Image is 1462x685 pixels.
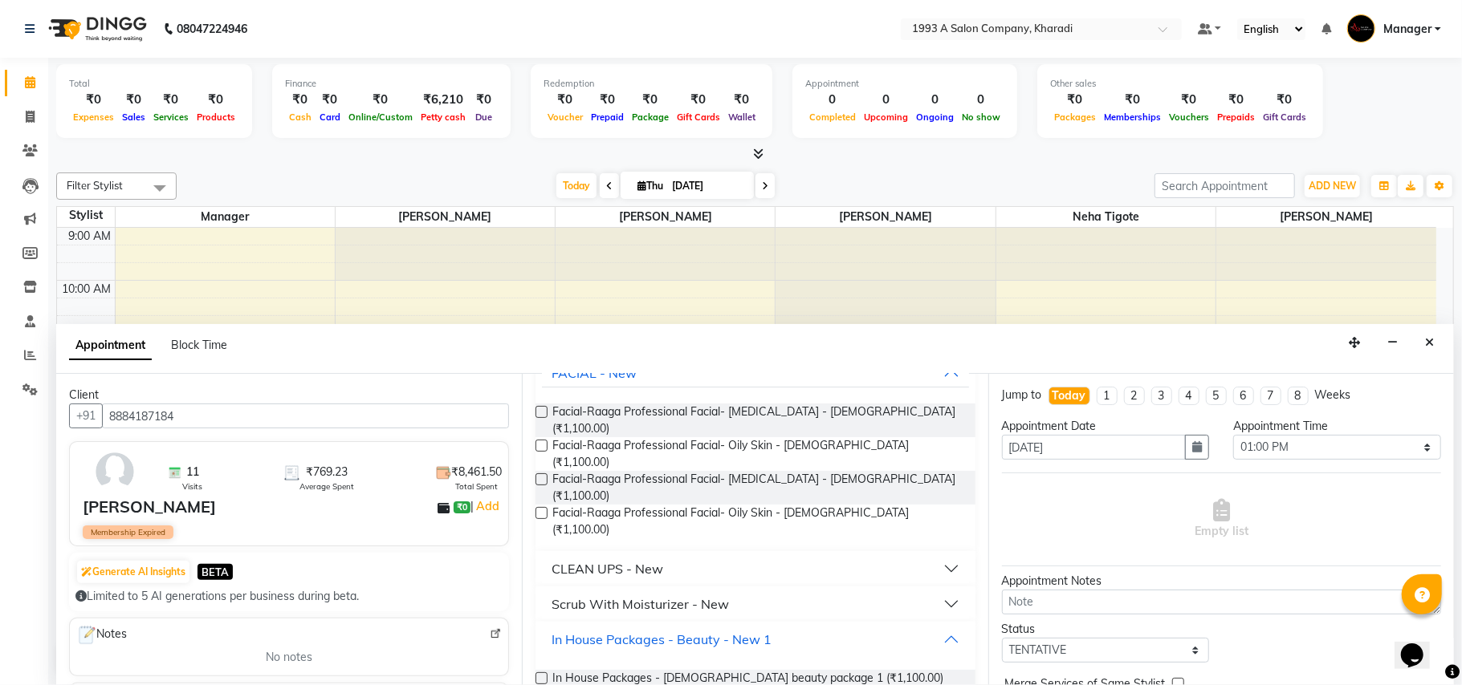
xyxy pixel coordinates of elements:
[193,91,239,109] div: ₹0
[1002,621,1210,638] div: Status
[724,91,760,109] div: ₹0
[59,281,115,298] div: 10:00 AM
[996,207,1216,227] span: Neha Tigote
[958,91,1004,109] div: 0
[552,594,729,614] div: Scrub With Moisturizer - New
[83,525,173,539] span: Membership Expired
[1213,91,1259,109] div: ₹0
[454,501,470,514] span: ₹0
[860,111,912,123] span: Upcoming
[1097,387,1118,405] li: 1
[552,403,962,437] span: Facial-Raaga Professional Facial- [MEDICAL_DATA] - [DEMOGRAPHIC_DATA] (₹1,100.00)
[544,77,760,91] div: Redemption
[285,111,316,123] span: Cash
[83,495,216,519] div: [PERSON_NAME]
[1315,387,1351,403] div: Weeks
[552,630,772,649] div: In House Packages - Beauty - New 1
[587,91,628,109] div: ₹0
[912,91,958,109] div: 0
[1100,91,1165,109] div: ₹0
[344,111,417,123] span: Online/Custom
[1216,207,1436,227] span: [PERSON_NAME]
[1259,111,1310,123] span: Gift Cards
[1233,418,1441,435] div: Appointment Time
[266,649,312,666] span: No notes
[673,91,724,109] div: ₹0
[116,207,335,227] span: Manager
[41,6,151,51] img: logo
[542,590,968,618] button: Scrub With Moisturizer - New
[69,403,103,428] button: +91
[299,480,354,492] span: Average Spent
[1347,14,1375,43] img: Manager
[1151,387,1172,405] li: 3
[336,207,555,227] span: [PERSON_NAME]
[544,111,587,123] span: Voucher
[118,111,149,123] span: Sales
[474,497,502,516] a: Add
[1002,573,1441,590] div: Appointment Notes
[544,91,587,109] div: ₹0
[1002,435,1187,460] input: yyyy-mm-dd
[1195,499,1248,540] span: Empty list
[69,91,118,109] div: ₹0
[1395,621,1446,669] iframe: chat widget
[1383,21,1431,38] span: Manager
[1050,91,1100,109] div: ₹0
[628,111,673,123] span: Package
[198,564,233,579] span: BETA
[1050,77,1310,91] div: Other sales
[471,111,496,123] span: Due
[316,111,344,123] span: Card
[1213,111,1259,123] span: Prepaids
[542,625,968,654] button: In House Packages - Beauty - New 1
[724,111,760,123] span: Wallet
[587,111,628,123] span: Prepaid
[177,6,247,51] b: 08047224946
[552,471,962,505] span: Facial-Raaga Professional Facial- [MEDICAL_DATA] - [DEMOGRAPHIC_DATA] (₹1,100.00)
[69,111,118,123] span: Expenses
[1053,387,1086,404] div: Today
[118,91,149,109] div: ₹0
[470,497,502,516] span: |
[776,207,995,227] span: [PERSON_NAME]
[149,111,193,123] span: Services
[186,464,199,480] span: 11
[285,77,498,91] div: Finance
[1165,111,1213,123] span: Vouchers
[667,174,747,198] input: 2025-09-04
[1309,180,1356,192] span: ADD NEW
[92,448,138,495] img: avatar
[633,180,667,192] span: Thu
[1155,173,1295,198] input: Search Appointment
[1002,418,1210,435] div: Appointment Date
[805,111,860,123] span: Completed
[552,559,663,578] div: CLEAN UPS - New
[451,464,502,480] span: ₹8,461.50
[67,179,123,192] span: Filter Stylist
[912,111,958,123] span: Ongoing
[556,173,597,198] span: Today
[69,77,239,91] div: Total
[102,403,509,428] input: Search by Name/Mobile/Email/Code
[77,561,189,583] button: Generate AI Insights
[1305,175,1360,197] button: ADD NEW
[470,91,498,109] div: ₹0
[193,111,239,123] span: Products
[1002,387,1042,403] div: Jump to
[76,625,127,646] span: Notes
[1124,387,1145,405] li: 2
[57,207,115,224] div: Stylist
[673,111,724,123] span: Gift Cards
[542,554,968,583] button: CLEAN UPS - New
[860,91,912,109] div: 0
[75,588,503,605] div: Limited to 5 AI generations per business during beta.
[1050,111,1100,123] span: Packages
[1233,387,1254,405] li: 6
[1165,91,1213,109] div: ₹0
[182,480,202,492] span: Visits
[344,91,417,109] div: ₹0
[805,91,860,109] div: 0
[316,91,344,109] div: ₹0
[1260,387,1281,405] li: 7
